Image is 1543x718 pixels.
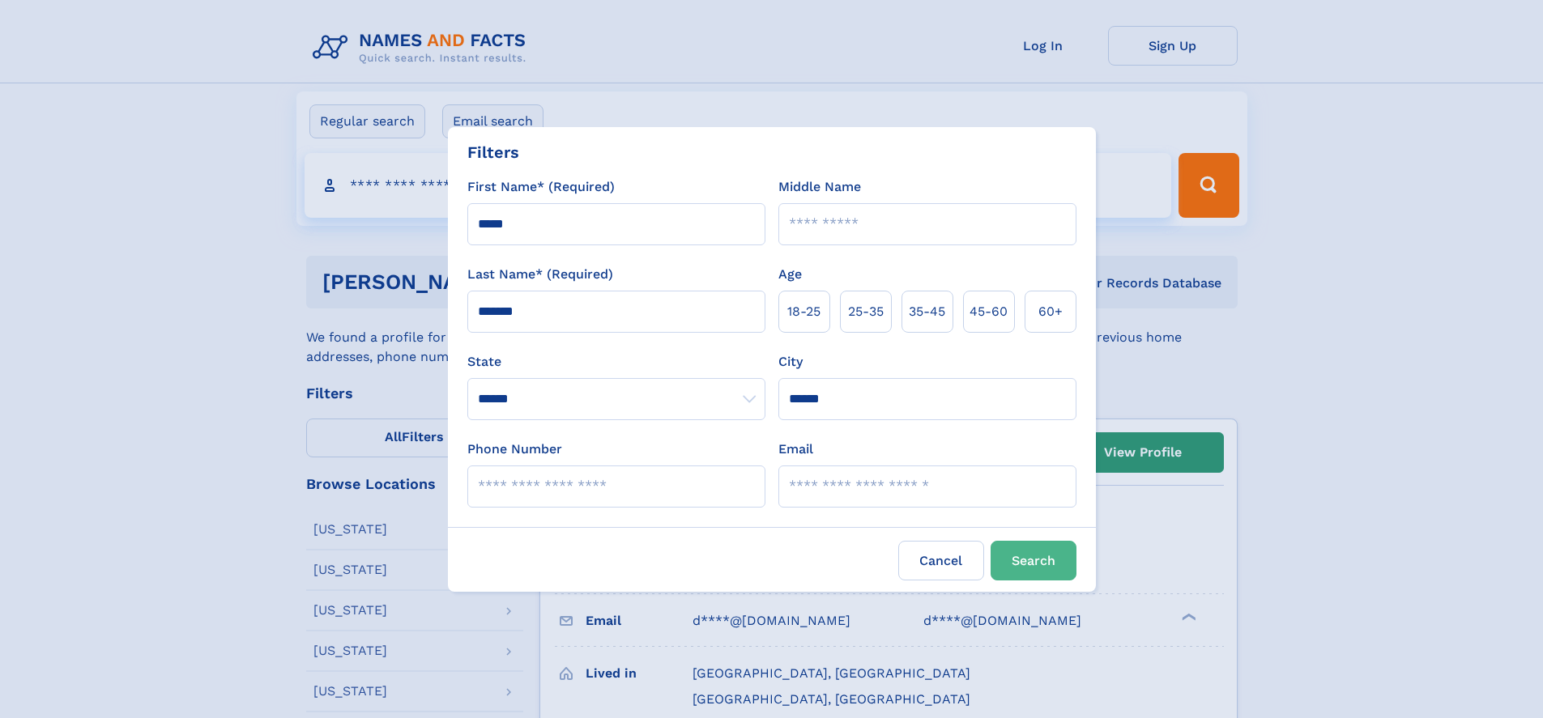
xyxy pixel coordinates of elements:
[991,541,1076,580] button: Search
[467,177,615,197] label: First Name* (Required)
[970,302,1008,321] span: 45‑60
[909,302,945,321] span: 35‑45
[778,352,803,372] label: City
[467,352,765,372] label: State
[778,440,813,459] label: Email
[787,302,821,321] span: 18‑25
[898,541,984,580] label: Cancel
[778,177,861,197] label: Middle Name
[1038,302,1063,321] span: 60+
[848,302,884,321] span: 25‑35
[467,140,519,164] div: Filters
[778,265,802,284] label: Age
[467,265,613,284] label: Last Name* (Required)
[467,440,562,459] label: Phone Number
